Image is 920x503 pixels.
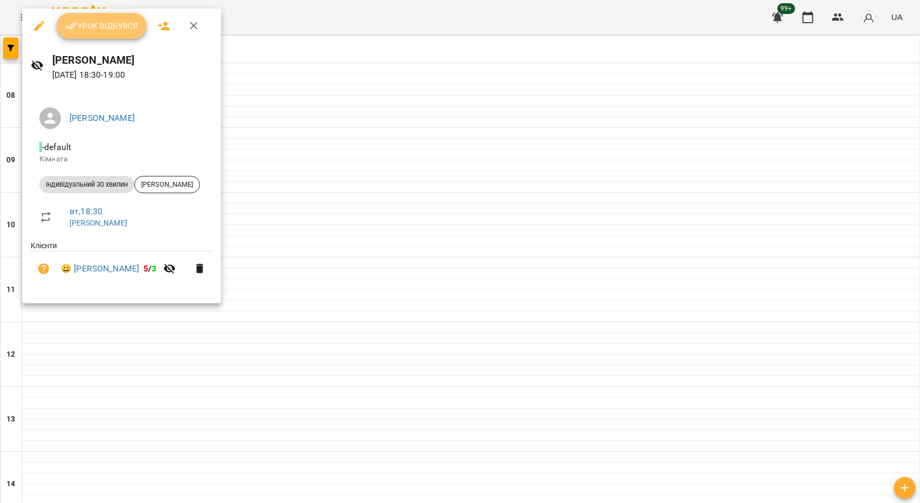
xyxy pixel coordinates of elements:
[134,176,200,193] div: [PERSON_NAME]
[65,19,139,32] span: Урок відбувся
[135,180,199,189] span: [PERSON_NAME]
[70,219,127,227] a: [PERSON_NAME]
[39,142,73,152] span: - default
[143,263,156,274] b: /
[52,69,213,81] p: [DATE] 18:30 - 19:00
[70,113,135,123] a: [PERSON_NAME]
[39,180,134,189] span: Індивідуальний 30 хвилин
[61,262,139,275] a: 😀 [PERSON_NAME]
[152,263,157,274] span: 3
[31,240,212,290] ul: Клієнти
[31,256,57,282] button: Візит ще не сплачено. Додати оплату?
[52,52,213,69] h6: [PERSON_NAME]
[57,13,147,39] button: Урок відбувся
[39,154,204,165] p: Кімната
[70,206,102,216] a: вт , 18:30
[143,263,148,274] span: 5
